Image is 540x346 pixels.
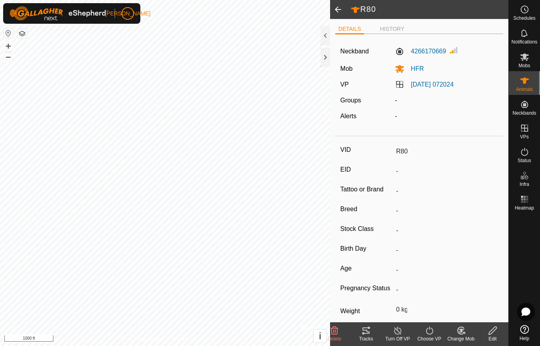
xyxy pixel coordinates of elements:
span: HFR [404,65,424,72]
label: Pregnancy Status [340,283,393,293]
label: Birth Day [340,244,393,254]
h2: R80 [351,4,508,15]
img: Signal strength [449,45,459,55]
button: Reset Map [4,28,13,38]
button: i [313,329,327,342]
button: + [4,42,13,51]
span: VPs [520,134,529,139]
label: Breed [340,204,393,214]
div: - [392,112,501,121]
label: Alerts [340,113,357,119]
span: Heatmap [515,206,534,210]
span: Mobs [519,63,530,68]
li: HISTORY [377,25,408,33]
li: DETAILS [335,25,364,34]
label: Age [340,263,393,274]
label: Neckband [340,47,369,56]
div: - [392,96,501,105]
span: Help [519,336,529,341]
label: VP [340,81,349,88]
label: Weight [340,303,393,320]
div: Choose VP [413,335,445,342]
label: Stock Class [340,224,393,234]
label: Tattoo or Brand [340,184,393,195]
label: 4266170669 [395,47,446,56]
a: [DATE] 072024 [411,81,453,88]
img: Gallagher Logo [9,6,108,21]
span: Delete [328,336,342,342]
label: VID [340,145,393,155]
span: Neckbands [512,111,536,115]
a: Contact Us [173,336,196,343]
button: Map Layers [17,29,27,38]
div: Edit [477,335,508,342]
span: Animals [516,87,533,92]
span: Status [517,158,531,163]
label: EID [340,164,393,175]
span: i [319,331,321,341]
label: Groups [340,97,361,104]
div: Tracks [350,335,382,342]
label: Mob [340,65,353,72]
button: – [4,52,13,61]
span: Infra [519,182,529,187]
div: Change Mob [445,335,477,342]
div: Turn Off VP [382,335,413,342]
span: Schedules [513,16,535,21]
span: [PERSON_NAME] [105,9,150,18]
span: Notifications [512,40,537,44]
a: Help [509,322,540,344]
a: Privacy Policy [134,336,164,343]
